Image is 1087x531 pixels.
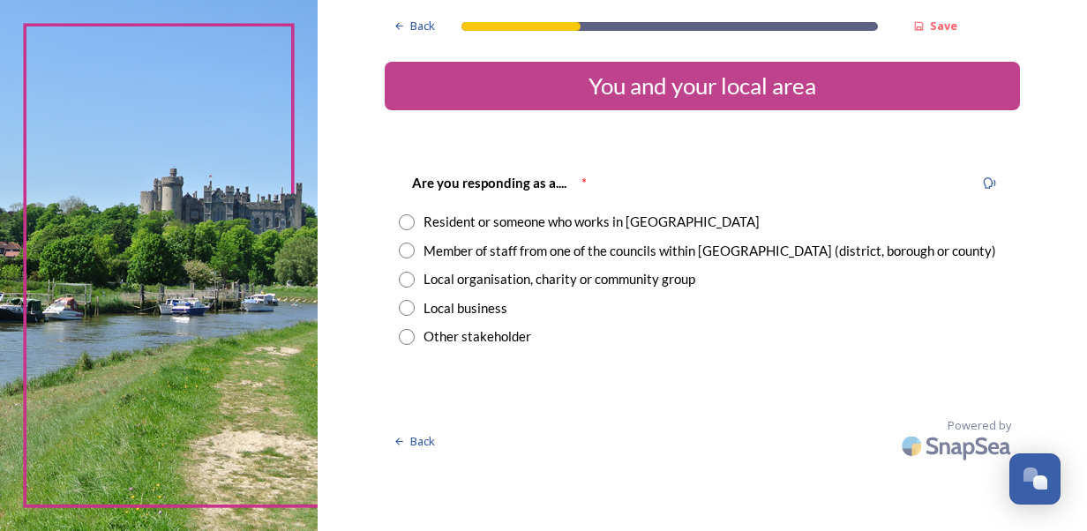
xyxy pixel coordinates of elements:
div: You and your local area [392,69,1013,103]
div: Other stakeholder [424,326,531,347]
span: Powered by [948,417,1011,434]
div: Local business [424,298,507,318]
strong: Save [930,18,957,34]
span: Back [410,433,435,450]
span: Back [410,18,435,34]
strong: Are you responding as a.... [412,175,566,191]
div: Local organisation, charity or community group [424,269,695,289]
button: Open Chat [1009,453,1061,505]
div: Resident or someone who works in [GEOGRAPHIC_DATA] [424,212,760,232]
img: SnapSea Logo [896,425,1020,467]
div: Member of staff from one of the councils within [GEOGRAPHIC_DATA] (district, borough or county) [424,241,996,261]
